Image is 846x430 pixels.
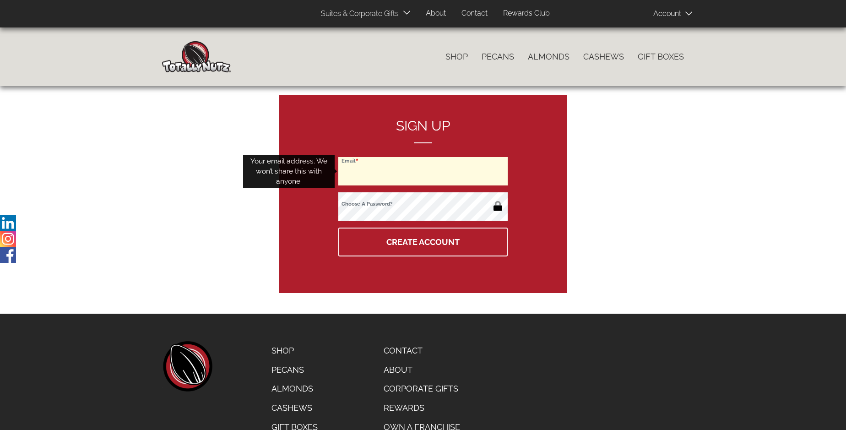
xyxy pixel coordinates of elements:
button: Create Account [338,228,508,256]
h2: Sign up [338,118,508,143]
a: Rewards Club [496,5,557,22]
img: Home [162,41,231,72]
a: Gift Boxes [631,47,691,66]
a: Almonds [521,47,576,66]
a: About [419,5,453,22]
div: Your email address. We won’t share this with anyone. [243,155,335,188]
a: Pecans [265,360,325,380]
a: Shop [265,341,325,360]
a: Contact [377,341,467,360]
a: home [162,341,212,392]
a: Pecans [475,47,521,66]
a: About [377,360,467,380]
a: Cashews [576,47,631,66]
a: Cashews [265,398,325,418]
input: Email [338,157,508,185]
a: Contact [455,5,494,22]
a: Almonds [265,379,325,398]
a: Rewards [377,398,467,418]
a: Suites & Corporate Gifts [314,5,401,23]
a: Corporate Gifts [377,379,467,398]
a: Shop [439,47,475,66]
